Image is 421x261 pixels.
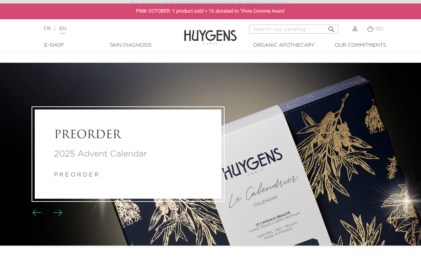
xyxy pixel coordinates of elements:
[19,42,89,49] a: E-Shop
[249,25,339,34] input: Search
[184,19,237,46] img: Huygens
[54,172,99,178] a: p r e o r d e r
[327,23,336,32] i: 
[325,22,338,32] button: 
[95,42,166,49] a: Skin Diagnosis
[59,26,66,34] a: EN
[54,148,202,160] a: 2025 Advent Calendar
[40,25,170,33] div: |
[35,208,58,218] div: Carousel buttons
[54,129,202,142] a: PREORDER
[325,42,395,49] a: Our commitments
[375,26,383,31] span: (0)
[44,26,51,31] a: FR
[249,42,319,49] a: Organic Apothecary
